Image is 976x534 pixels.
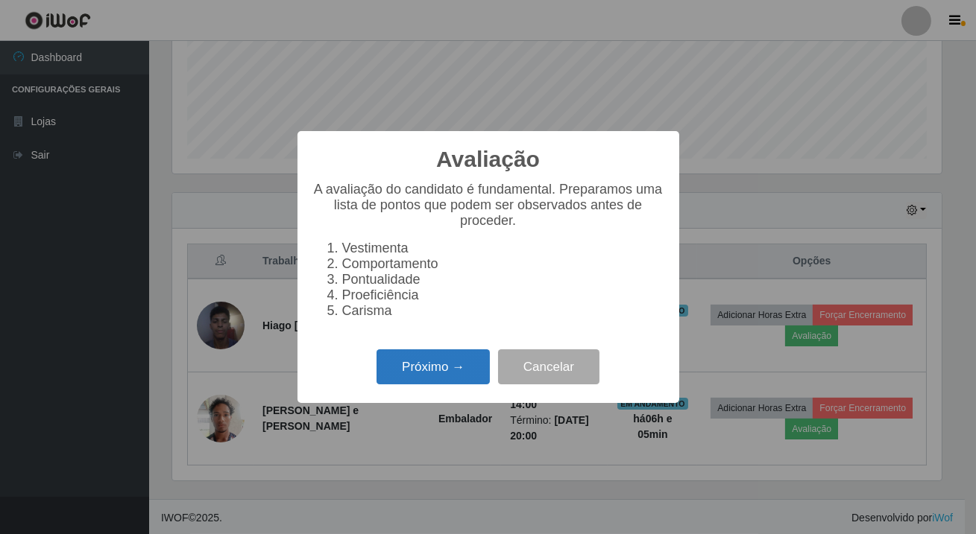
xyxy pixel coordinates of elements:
li: Comportamento [342,256,664,272]
li: Carisma [342,303,664,319]
li: Pontualidade [342,272,664,287]
p: A avaliação do candidato é fundamental. Preparamos uma lista de pontos que podem ser observados a... [312,182,664,229]
h2: Avaliação [436,146,540,173]
li: Proeficiência [342,287,664,303]
button: Próximo → [377,349,490,384]
button: Cancelar [498,349,599,384]
li: Vestimenta [342,241,664,256]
